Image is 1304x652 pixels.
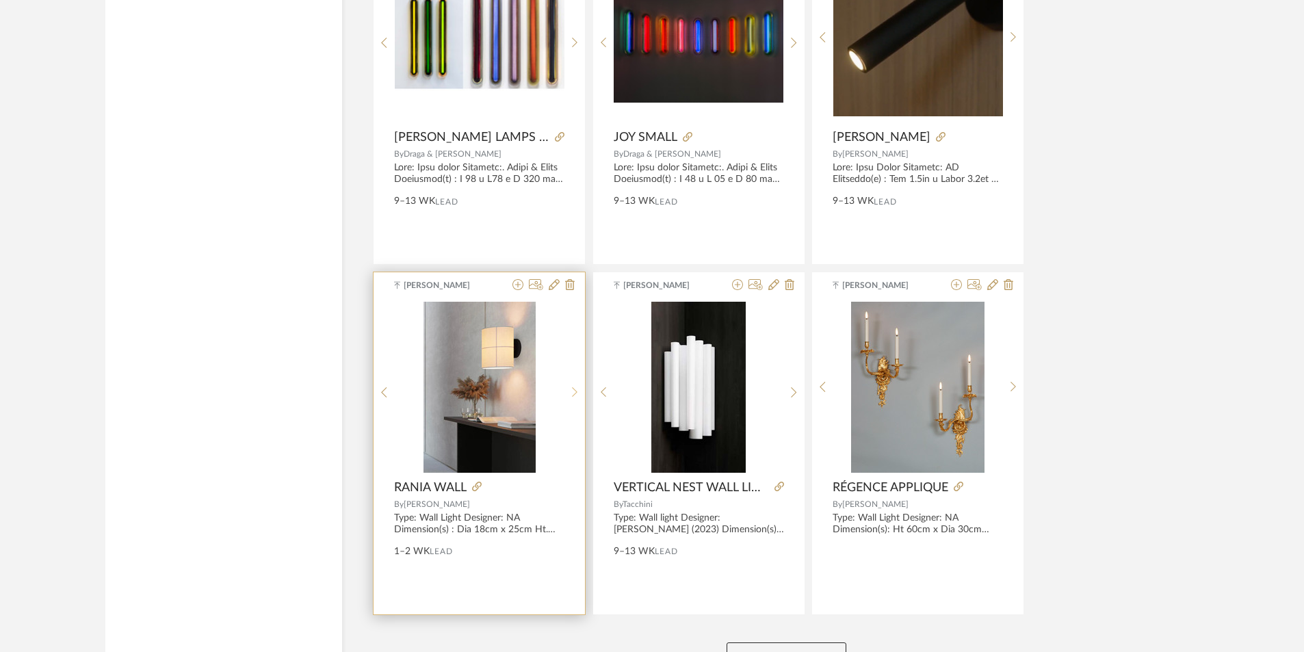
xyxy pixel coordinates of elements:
span: By [614,500,623,508]
span: [PERSON_NAME] [833,130,930,145]
span: [PERSON_NAME] [842,279,928,291]
span: By [614,150,623,158]
img: RANIA WALL [423,302,536,473]
span: [PERSON_NAME] [404,279,490,291]
span: By [394,150,404,158]
span: JOY SMALL [614,130,677,145]
span: VERTICAL NEST WALL LIGHT [614,480,769,495]
span: By [833,500,842,508]
span: 9–13 WK [614,194,655,209]
span: RÉGENCE APPLIQUE [833,480,948,495]
div: Lore: Ipsu dolor Sitametc:. Adipi & Elits Doeiusmod(t) : I 98 u L78 e D 320 ma aliq enimadmin ve ... [394,162,564,185]
span: [PERSON_NAME] LAMPS BIG [394,130,549,145]
span: 9–13 WK [614,545,655,559]
span: Tacchini [623,500,653,508]
span: RANIA WALL [394,480,467,495]
div: 0 [395,302,564,473]
div: Type: Wall Light Designer: NA Dimension(s) : Dia 18cm x 25cm Ht. Dia 28cm x 40cm Ht Material/Fini... [394,512,564,536]
span: Lead [435,197,458,207]
div: Type: Wall light Designer: [PERSON_NAME] (2023) Dimension(s): W 40 D 40 H 90 cm Material/Finishes... [614,512,784,536]
span: Draga & [PERSON_NAME] [623,150,721,158]
span: Lead [874,197,897,207]
span: By [394,500,404,508]
img: VERTICAL NEST WALL LIGHT [651,302,746,473]
span: Lead [430,547,453,556]
div: Lore: Ipsu dolor Sitametc:. Adipi & Elits Doeiusmod(t) : I 48 u L 05 e D 80 ma Aliq enimadmin ve ... [614,162,784,185]
span: [PERSON_NAME] [842,500,909,508]
span: 9–13 WK [833,194,874,209]
span: Lead [655,197,678,207]
span: Draga & [PERSON_NAME] [404,150,501,158]
span: Lead [655,547,678,556]
span: [PERSON_NAME] [623,279,709,291]
span: By [833,150,842,158]
span: 9–13 WK [394,194,435,209]
img: RÉGENCE APPLIQUE [851,302,984,473]
span: [PERSON_NAME] [842,150,909,158]
div: Type: Wall Light Designer: NA Dimension(s): Ht 60cm x Dia 30cm Material/Finishes: Bronze Bronze f... [833,512,1003,536]
div: Lore: Ipsu Dolor Sitametc: AD Elitseddo(e) : Tem 1.5in u Labor 3.2et d Ma 64al Enimadmi/Veniamqu:... [833,162,1003,185]
div: 0 [614,302,783,473]
span: [PERSON_NAME] [404,500,470,508]
span: 1–2 WK [394,545,430,559]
